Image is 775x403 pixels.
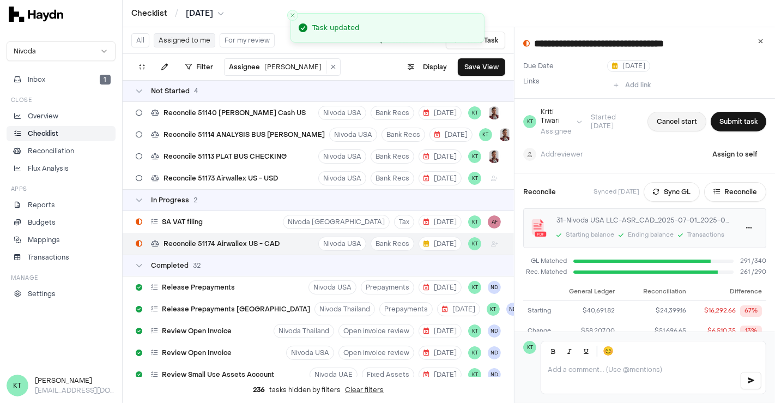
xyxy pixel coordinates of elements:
[740,326,762,337] div: 13%
[164,109,306,117] span: Reconcile 51140 [PERSON_NAME] Cash US
[162,327,232,335] span: Review Open Invoice
[488,281,501,294] span: ND
[523,62,603,70] label: Due Date
[7,232,116,248] a: Mappings
[541,107,572,125] div: Kriti Tiwari
[7,215,116,230] a: Budgets
[578,344,594,359] button: Underline (Ctrl+U)
[691,284,766,301] th: Difference
[458,58,505,76] button: Save View
[488,368,501,381] button: ND
[7,375,28,396] span: KT
[607,60,650,72] button: [DATE]
[154,33,215,47] button: Assigned to me
[35,386,116,395] p: [EMAIL_ADDRESS][DOMAIN_NAME]
[468,237,481,250] button: KT
[318,106,366,120] button: Nivoda USA
[506,303,519,316] span: ND
[423,109,457,117] span: [DATE]
[559,284,619,301] th: General Ledger
[401,58,453,76] button: Display
[28,164,69,173] p: Flux Analysis
[523,107,582,136] button: KTKriti TiwariAssignee
[488,324,501,338] button: ND
[704,306,736,316] div: $16,292.66
[220,33,275,47] button: For my review
[468,368,481,381] button: KT
[318,149,366,164] button: Nivoda USA
[11,185,27,193] h3: Apps
[419,346,462,360] button: [DATE]
[437,302,480,316] button: [DATE]
[131,8,224,19] nav: breadcrumb
[151,196,189,204] span: In Progress
[523,148,583,161] button: Addreviewer
[286,346,334,360] button: Nivoda USA
[173,8,180,19] span: /
[419,368,462,382] button: [DATE]
[623,306,686,316] button: $24,399.16
[193,196,197,204] span: 2
[162,218,203,226] span: SA VAT filing
[7,161,116,176] a: Flux Analysis
[28,289,56,299] p: Settings
[193,261,201,270] span: 32
[194,87,198,95] span: 4
[361,280,414,294] button: Prepayments
[468,346,481,359] button: KT
[186,8,224,19] button: [DATE]
[499,128,512,141] img: JP Smit
[488,106,501,119] button: JP Smit
[468,215,481,228] span: KT
[468,150,481,163] button: KT
[423,218,457,226] span: [DATE]
[488,215,501,228] button: AF
[623,327,686,336] button: $51,696.65
[488,150,501,163] button: JP Smit
[419,280,462,294] button: [DATE]
[379,302,433,316] button: Prepayments
[619,284,691,301] th: Reconciliation
[468,281,481,294] button: KT
[28,218,56,227] p: Budgets
[7,250,116,265] a: Transactions
[468,172,481,185] button: KT
[423,327,457,335] span: [DATE]
[740,305,762,317] div: 67%
[656,306,686,316] span: $24,399.16
[345,386,384,394] button: Clear filters
[530,219,548,237] img: application/pdf
[394,215,414,229] button: Tax
[523,301,559,321] td: Starting
[151,87,190,95] span: Not Started
[329,128,377,142] button: Nivoda USA
[419,324,462,338] button: [DATE]
[274,324,334,338] button: Nivoda Thailand
[162,348,232,357] span: Review Open Invoice
[179,58,220,76] button: Filter
[711,112,766,131] button: Submit task
[229,63,260,71] span: Assignee
[7,126,116,141] a: Checklist
[7,143,116,159] a: Reconciliation
[523,321,559,341] td: Change
[704,182,766,202] a: Reconcile
[594,188,639,197] p: Synced [DATE]
[704,145,766,164] button: Assign to self
[162,283,235,292] span: Release Prepayments
[419,171,462,185] button: [DATE]
[28,235,60,245] p: Mappings
[371,106,414,120] button: Bank Recs
[318,171,366,185] button: Nivoda USA
[468,106,481,119] button: KT
[11,96,32,104] h3: Close
[312,22,359,33] div: Task updated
